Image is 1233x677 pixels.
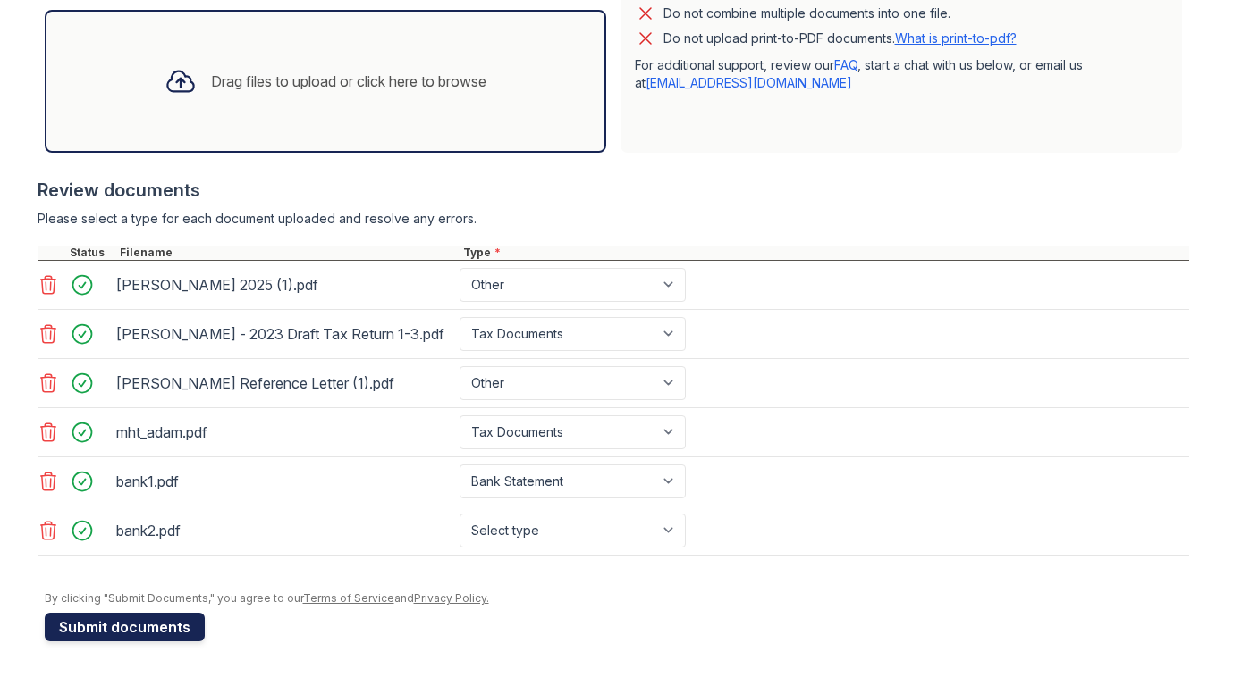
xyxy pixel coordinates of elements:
div: Type [460,246,1189,260]
div: Filename [116,246,460,260]
a: [EMAIL_ADDRESS][DOMAIN_NAME] [646,75,852,90]
div: [PERSON_NAME] - 2023 Draft Tax Return 1-3.pdf [116,320,452,348]
a: Terms of Service [303,591,394,605]
div: [PERSON_NAME] Reference Letter (1).pdf [116,369,452,397]
div: Drag files to upload or click here to browse [211,71,486,92]
div: Status [66,246,116,260]
div: mht_adam.pdf [116,418,452,447]
div: bank1.pdf [116,467,452,496]
p: Do not upload print-to-PDF documents. [663,29,1017,47]
div: Do not combine multiple documents into one file. [663,3,950,24]
div: bank2.pdf [116,516,452,545]
div: [PERSON_NAME] 2025 (1).pdf [116,271,452,299]
button: Submit documents [45,613,205,641]
a: What is print-to-pdf? [895,30,1017,46]
div: By clicking "Submit Documents," you agree to our and [45,591,1189,606]
a: FAQ [834,57,857,72]
p: For additional support, review our , start a chat with us below, or email us at [635,56,1168,92]
div: Please select a type for each document uploaded and resolve any errors. [38,210,1189,228]
div: Review documents [38,178,1189,203]
a: Privacy Policy. [414,591,489,605]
